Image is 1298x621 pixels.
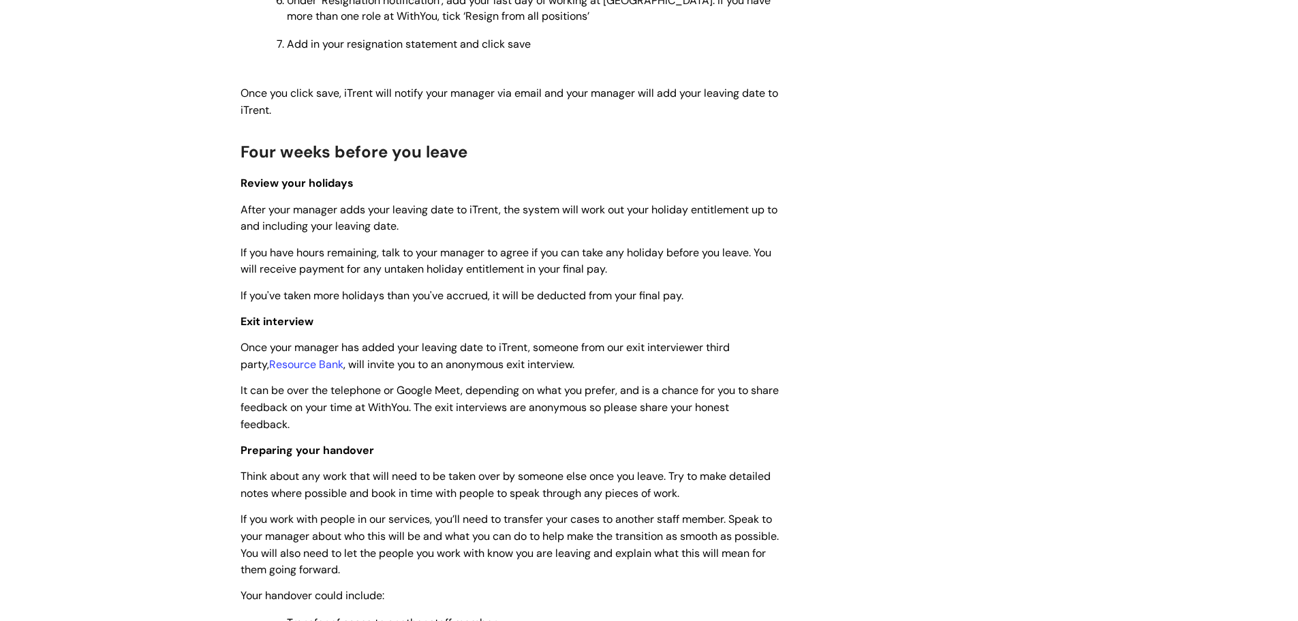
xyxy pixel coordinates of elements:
span: Review your holidays [241,176,354,190]
span: Preparing your handover [241,443,374,457]
span: Add in your resignation statement and click save [287,37,531,51]
span: Once you click save, iTrent will notify your manager via email and your manager will add your lea... [241,86,778,117]
span: Think about any work that will need to be taken over by someone else once you leave. Try to make ... [241,469,771,500]
span: If you've taken more holidays than you've accrued, it will be deducted from your final pay. [241,288,683,303]
span: Exit interview [241,314,313,329]
a: Resource Bank [269,357,343,372]
span: After your manager adds your leaving date to iTrent, the system will work out your holiday entitl... [241,202,777,234]
span: If you work with people in our services, you’ll need to transfer your cases to another staff memb... [241,512,779,577]
span: Once your manager has added your leaving date to iTrent, someone from our exit interviewer third ... [241,340,730,372]
span: It can be over the telephone or Google Meet, depending on what you prefer, and is a chance for yo... [241,383,779,431]
span: Four weeks before you leave [241,141,467,162]
span: Your handover could include: [241,588,384,603]
span: If you have hours remaining, talk to your manager to agree if you can take any holiday before you... [241,245,771,277]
